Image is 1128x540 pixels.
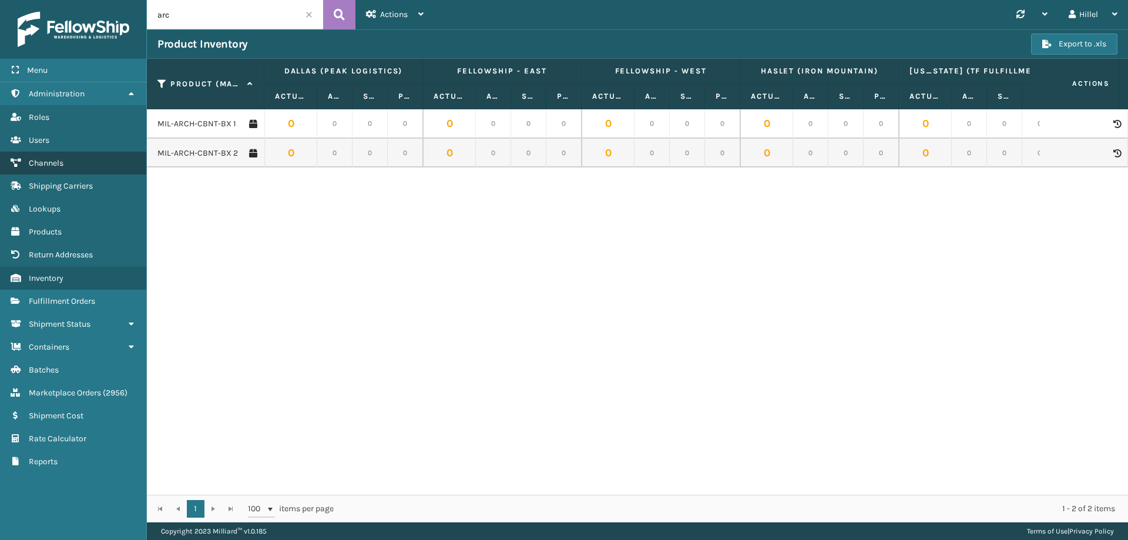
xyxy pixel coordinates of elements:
[987,109,1022,139] td: 0
[29,342,69,352] span: Containers
[29,411,83,421] span: Shipment Cost
[740,109,793,139] td: 0
[582,139,634,168] td: 0
[592,66,729,76] label: Fellowship - West
[275,66,412,76] label: Dallas (Peak Logistics)
[1113,120,1120,128] i: Product Activity
[317,109,352,139] td: 0
[380,9,408,19] span: Actions
[705,109,740,139] td: 0
[1035,74,1117,93] span: Actions
[29,89,85,99] span: Administration
[804,91,817,102] label: Available
[1069,527,1114,535] a: Privacy Policy
[328,91,341,102] label: Available
[511,109,546,139] td: 0
[29,296,95,306] span: Fulfillment Orders
[29,227,62,237] span: Products
[363,91,377,102] label: Safety
[434,91,465,102] label: Actual Quantity
[952,139,987,168] td: 0
[546,139,582,168] td: 0
[29,204,61,214] span: Lookups
[103,388,127,398] span: ( 2956 )
[388,109,423,139] td: 0
[751,66,888,76] label: Haslet (Iron Mountain)
[864,109,899,139] td: 0
[187,500,204,518] a: 1
[705,139,740,168] td: 0
[680,91,694,102] label: Safety
[998,91,1011,102] label: Safety
[352,109,388,139] td: 0
[29,434,86,444] span: Rate Calculator
[751,91,782,102] label: Actual Quantity
[793,139,828,168] td: 0
[522,91,535,102] label: Safety
[511,139,546,168] td: 0
[952,109,987,139] td: 0
[899,139,952,168] td: 0
[582,109,634,139] td: 0
[670,139,705,168] td: 0
[264,139,317,168] td: 0
[18,12,129,47] img: logo
[670,109,705,139] td: 0
[275,91,306,102] label: Actual Quantity
[352,139,388,168] td: 0
[874,91,888,102] label: Pending
[1022,109,1057,139] td: 0
[987,139,1022,168] td: 0
[962,91,976,102] label: Available
[388,139,423,168] td: 0
[909,66,1046,76] label: [US_STATE] (TF Fulfillment)
[29,457,58,467] span: Reports
[899,109,952,139] td: 0
[157,147,238,159] a: MIL-ARCH-CBNT-BX 2
[634,109,670,139] td: 0
[29,250,93,260] span: Return Addresses
[29,388,101,398] span: Marketplace Orders
[317,139,352,168] td: 0
[157,37,248,51] h3: Product Inventory
[793,109,828,139] td: 0
[740,139,793,168] td: 0
[29,181,93,191] span: Shipping Carriers
[350,503,1115,515] div: 1 - 2 of 2 items
[423,139,476,168] td: 0
[476,139,511,168] td: 0
[29,112,49,122] span: Roles
[546,109,582,139] td: 0
[486,91,500,102] label: Available
[29,158,63,168] span: Channels
[29,365,59,375] span: Batches
[27,65,48,75] span: Menu
[839,91,852,102] label: Safety
[29,319,90,329] span: Shipment Status
[1027,527,1067,535] a: Terms of Use
[1031,33,1117,55] button: Export to .xls
[170,79,241,89] label: Product (MAIN SKU)
[716,91,729,102] label: Pending
[909,91,941,102] label: Actual Quantity
[157,118,236,130] a: MIL-ARCH-CBNT-BX 1
[592,91,623,102] label: Actual Quantity
[1022,139,1057,168] td: 0
[398,91,412,102] label: Pending
[476,109,511,139] td: 0
[634,139,670,168] td: 0
[645,91,659,102] label: Available
[248,500,334,518] span: items per page
[1027,522,1114,540] div: |
[248,503,266,515] span: 100
[864,139,899,168] td: 0
[828,139,864,168] td: 0
[161,522,267,540] p: Copyright 2023 Milliard™ v 1.0.185
[434,66,570,76] label: Fellowship - East
[29,273,63,283] span: Inventory
[29,135,49,145] span: Users
[264,109,317,139] td: 0
[557,91,570,102] label: Pending
[423,109,476,139] td: 0
[1113,149,1120,157] i: Product Activity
